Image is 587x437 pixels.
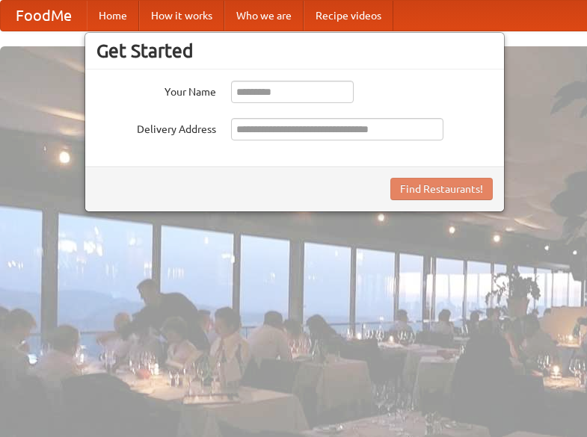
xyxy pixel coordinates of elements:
[96,40,493,62] h3: Get Started
[304,1,393,31] a: Recipe videos
[390,178,493,200] button: Find Restaurants!
[139,1,224,31] a: How it works
[96,81,216,99] label: Your Name
[224,1,304,31] a: Who we are
[96,118,216,137] label: Delivery Address
[87,1,139,31] a: Home
[1,1,87,31] a: FoodMe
